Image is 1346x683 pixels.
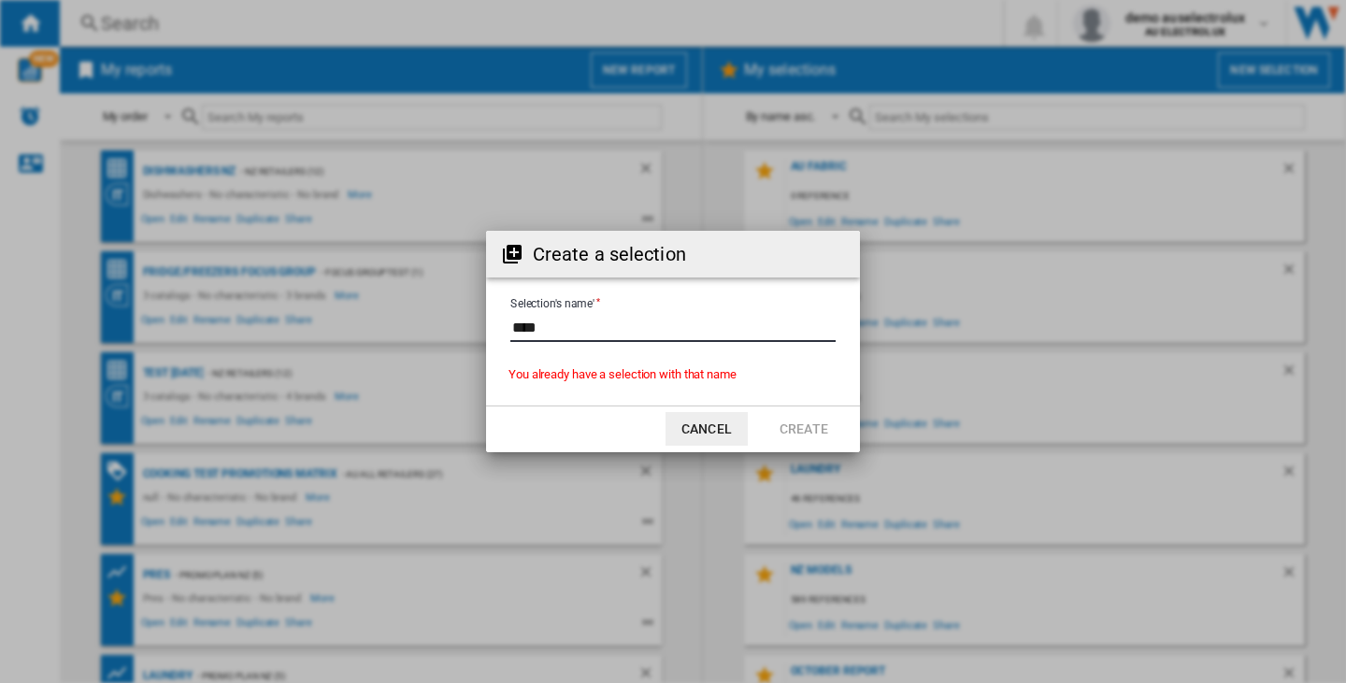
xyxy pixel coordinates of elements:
button: Close dialog [815,235,852,273]
button: Cancel [666,412,748,446]
md-dialog: Create a ... [486,231,860,451]
md-icon: Close dialog [823,243,845,265]
div: You already have a selection with that name [486,366,860,389]
h2: Create a selection [533,241,686,267]
button: Create [763,412,845,446]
